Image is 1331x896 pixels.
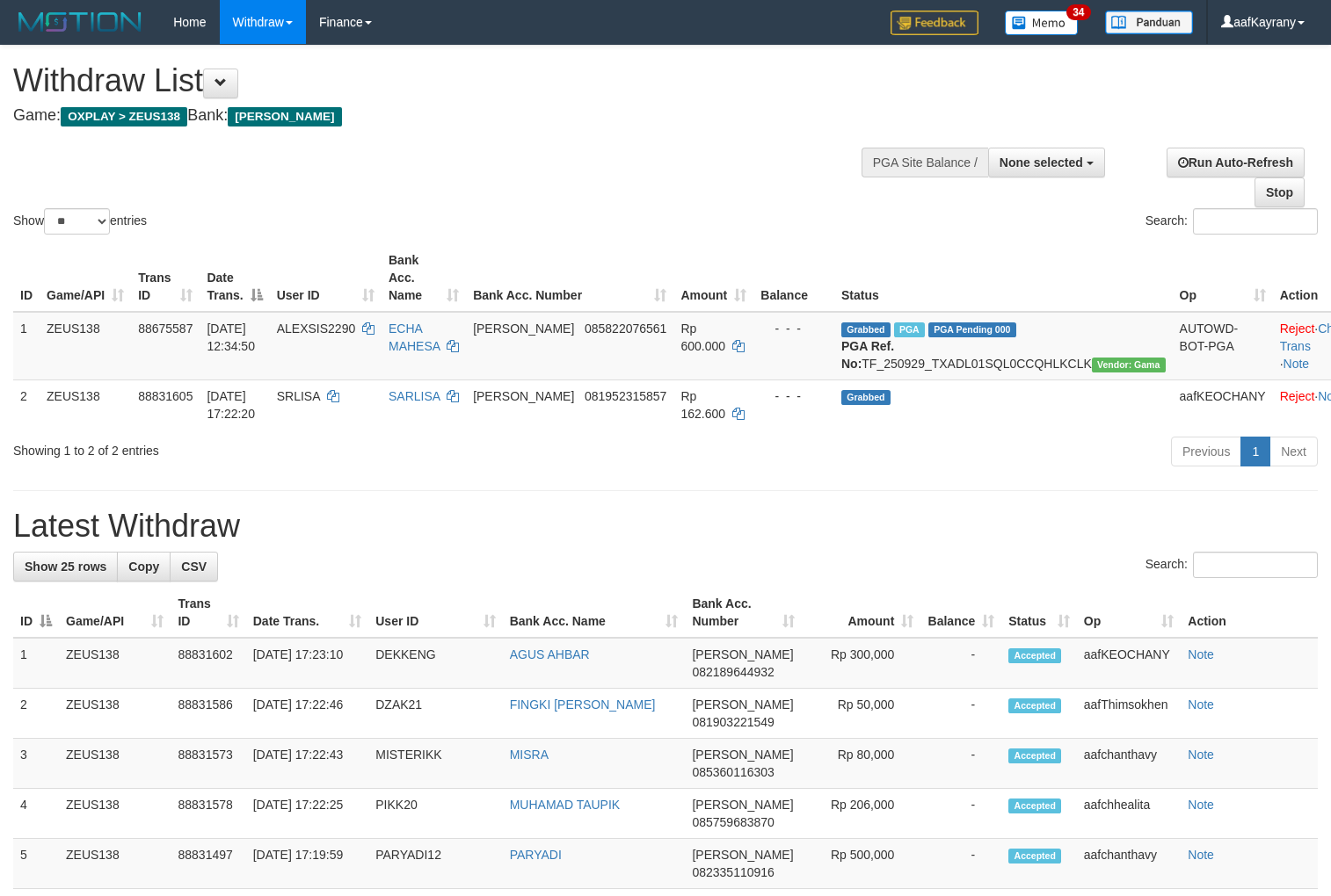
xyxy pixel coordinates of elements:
td: Rp 500,000 [802,839,920,889]
img: panduan.png [1105,11,1193,34]
td: ZEUS138 [59,689,171,739]
a: 1 [1240,437,1270,466]
th: Action [1181,588,1318,638]
span: Show 25 rows [25,560,106,574]
td: - [920,689,1001,739]
div: - - - [760,320,827,337]
input: Search: [1193,208,1318,235]
td: ZEUS138 [59,638,171,689]
td: ZEUS138 [59,739,171,789]
span: [DATE] 12:34:50 [207,322,255,353]
td: 88831578 [171,789,245,839]
span: [DATE] 17:22:20 [207,389,255,421]
th: ID [13,244,40,312]
td: [DATE] 17:19:59 [246,839,369,889]
td: aafchhealita [1077,789,1182,839]
td: Rp 300,000 [802,638,920,689]
label: Show entries [13,208,147,235]
span: [PERSON_NAME] [228,107,341,126]
span: Marked by aafpengsreynich [894,322,925,337]
a: PARYADI [510,848,562,862]
img: Feedback.jpg [891,11,978,35]
td: 5 [13,839,59,889]
td: 2 [13,689,59,739]
label: Search: [1146,552,1318,578]
a: Stop [1255,177,1305,207]
td: [DATE] 17:23:10 [246,638,369,689]
td: AUTOWD-BOT-PGA [1173,312,1273,380]
td: - [920,638,1001,689]
a: FINGKI [PERSON_NAME] [510,697,656,712]
td: MISTERIKK [368,739,502,789]
td: PIKK20 [368,789,502,839]
a: Previous [1171,437,1241,466]
a: Next [1269,437,1318,466]
td: [DATE] 17:22:43 [246,739,369,789]
a: MISRA [510,748,549,762]
td: 1 [13,312,40,380]
span: Accepted [1008,648,1061,663]
td: aafchanthavy [1077,739,1182,789]
th: Game/API: activate to sort column ascending [59,588,171,638]
th: Bank Acc. Number: activate to sort column ascending [685,588,802,638]
td: PARYADI12 [368,839,502,889]
td: ZEUS138 [40,379,131,430]
div: Showing 1 to 2 of 2 entries [13,435,542,459]
label: Search: [1146,208,1318,235]
a: Copy [117,552,171,582]
a: SARLISA [389,389,440,403]
th: Balance [753,244,834,312]
span: None selected [1000,155,1083,170]
span: 88831605 [138,389,193,403]
th: Trans ID: activate to sort column ascending [131,244,200,312]
th: Game/API: activate to sort column ascending [40,244,131,312]
input: Search: [1193,552,1318,578]
a: Note [1188,647,1214,661]
a: Note [1188,748,1214,762]
td: 88831602 [171,638,245,689]
td: [DATE] 17:22:25 [246,789,369,839]
td: Rp 206,000 [802,789,920,839]
td: aafThimsokhen [1077,689,1182,739]
th: Op: activate to sort column ascending [1077,588,1182,638]
div: PGA Site Balance / [862,148,988,177]
td: ZEUS138 [59,839,171,889]
td: aafKEOCHANY [1077,638,1182,689]
span: Copy 082335110916 to clipboard [692,865,774,879]
td: - [920,739,1001,789]
span: CSV [181,560,207,574]
span: Copy 082189644932 to clipboard [692,665,774,679]
span: [PERSON_NAME] [473,322,574,336]
a: Run Auto-Refresh [1167,148,1305,177]
td: TF_250929_TXADL01SQL0CCQHLKCLK [834,312,1173,380]
td: 3 [13,739,59,789]
span: [PERSON_NAME] [692,798,793,812]
th: Bank Acc. Number: activate to sort column ascending [466,244,673,312]
th: Amount: activate to sort column ascending [802,588,920,638]
h1: Withdraw List [13,63,869,98]
span: Copy 085360116303 to clipboard [692,765,774,779]
span: Rp 162.600 [680,389,725,421]
span: Vendor URL: https://trx31.1velocity.biz [1092,358,1166,372]
a: Note [1188,697,1214,712]
td: 88831573 [171,739,245,789]
th: Bank Acc. Name: activate to sort column ascending [503,588,686,638]
td: ZEUS138 [40,312,131,380]
a: MUHAMAD TAUPIK [510,798,621,812]
th: User ID: activate to sort column ascending [270,244,382,312]
span: [PERSON_NAME] [692,848,793,862]
a: Note [1188,798,1214,812]
a: Note [1284,357,1310,371]
span: PGA Pending [928,322,1016,337]
button: None selected [988,148,1105,177]
div: - - - [760,387,827,405]
th: User ID: activate to sort column ascending [368,588,502,638]
th: ID: activate to sort column descending [13,588,59,638]
span: Accepted [1008,748,1061,763]
th: Date Trans.: activate to sort column ascending [246,588,369,638]
td: 2 [13,379,40,430]
span: Copy 081952315857 to clipboard [585,389,666,403]
img: Button%20Memo.svg [1005,11,1079,35]
td: [DATE] 17:22:46 [246,689,369,739]
span: Grabbed [841,322,891,337]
